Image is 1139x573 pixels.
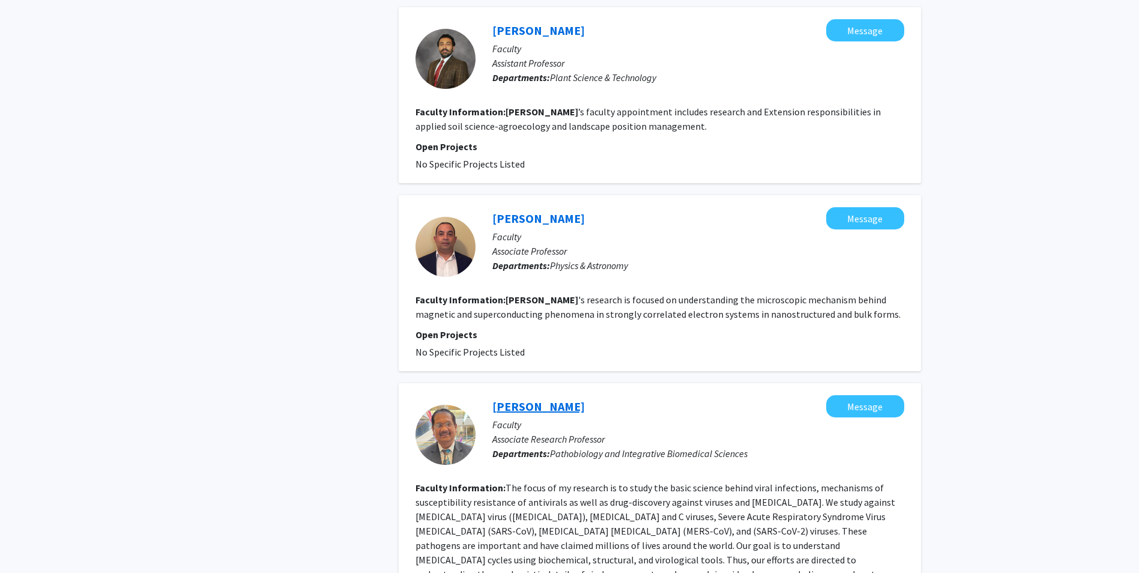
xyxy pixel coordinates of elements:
[492,211,585,226] a: [PERSON_NAME]
[492,71,550,83] b: Departments:
[415,139,904,154] p: Open Projects
[550,71,656,83] span: Plant Science & Technology
[415,294,506,306] b: Faculty Information:
[9,519,51,564] iframe: Chat
[826,207,904,229] button: Message Deepak Singh
[826,395,904,417] button: Message Kamlendra Singh
[550,447,748,459] span: Pathobiology and Integrative Biomedical Sciences
[492,432,904,446] p: Associate Research Professor
[492,259,550,271] b: Departments:
[492,229,904,244] p: Faculty
[415,106,506,118] b: Faculty Information:
[415,158,525,170] span: No Specific Projects Listed
[492,23,585,38] a: [PERSON_NAME]
[415,327,904,342] p: Open Projects
[492,41,904,56] p: Faculty
[415,106,881,132] fg-read-more: ’s faculty appointment includes research and Extension responsibilities in applied soil science-a...
[492,56,904,70] p: Assistant Professor
[492,417,904,432] p: Faculty
[415,482,506,494] b: Faculty Information:
[415,346,525,358] span: No Specific Projects Listed
[415,294,901,320] fg-read-more: 's research is focused on understanding the microscopic mechanism behind magnetic and superconduc...
[492,447,550,459] b: Departments:
[492,399,585,414] a: [PERSON_NAME]
[550,259,628,271] span: Physics & Astronomy
[492,244,904,258] p: Associate Professor
[506,106,578,118] b: [PERSON_NAME]
[826,19,904,41] button: Message Gurbir Singh
[506,294,578,306] b: [PERSON_NAME]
